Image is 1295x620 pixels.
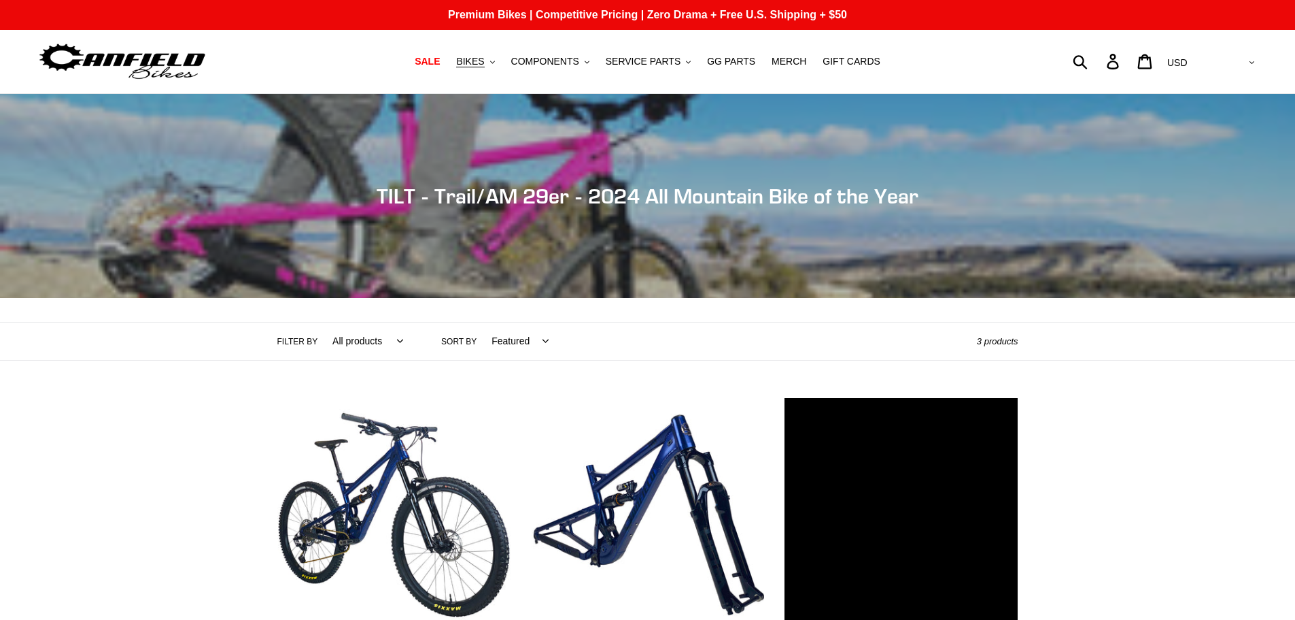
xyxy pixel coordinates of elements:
[37,40,207,83] img: Canfield Bikes
[449,52,501,71] button: BIKES
[823,56,880,67] span: GIFT CARDS
[511,56,579,67] span: COMPONENTS
[700,52,762,71] a: GG PARTS
[377,184,918,208] span: TILT - Trail/AM 29er - 2024 All Mountain Bike of the Year
[415,56,440,67] span: SALE
[816,52,887,71] a: GIFT CARDS
[606,56,680,67] span: SERVICE PARTS
[599,52,697,71] button: SERVICE PARTS
[1080,46,1115,76] input: Search
[707,56,755,67] span: GG PARTS
[456,56,484,67] span: BIKES
[441,336,477,348] label: Sort by
[504,52,596,71] button: COMPONENTS
[765,52,813,71] a: MERCH
[277,336,318,348] label: Filter by
[408,52,447,71] a: SALE
[977,336,1018,346] span: 3 products
[772,56,806,67] span: MERCH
